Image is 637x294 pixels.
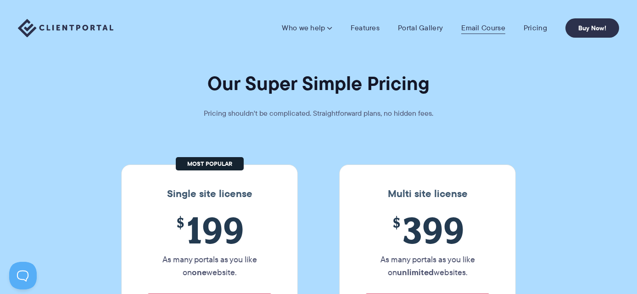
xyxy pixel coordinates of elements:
a: Pricing [524,23,547,33]
span: 199 [147,209,272,251]
h3: Multi site license [349,188,506,200]
p: As many portals as you like on websites. [365,253,490,279]
p: As many portals as you like on website. [147,253,272,279]
a: Who we help [282,23,332,33]
a: Features [351,23,380,33]
p: Pricing shouldn't be complicated. Straightforward plans, no hidden fees. [181,107,456,120]
span: 399 [365,209,490,251]
a: Buy Now! [565,18,619,38]
strong: unlimited [397,266,434,278]
a: Email Course [461,23,505,33]
iframe: Toggle Customer Support [9,262,37,289]
a: Portal Gallery [398,23,443,33]
strong: one [192,266,207,278]
h3: Single site license [131,188,288,200]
